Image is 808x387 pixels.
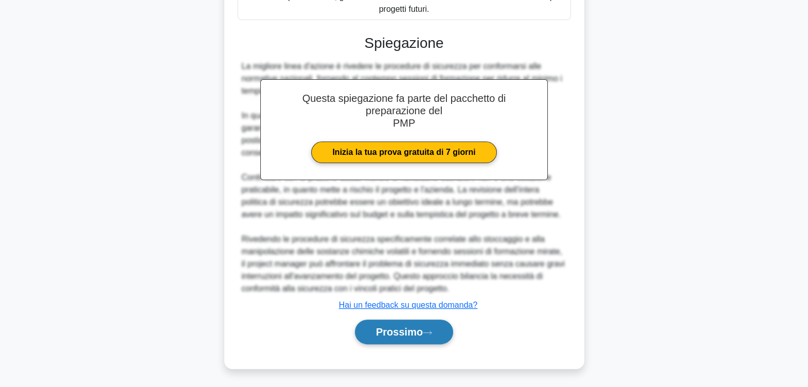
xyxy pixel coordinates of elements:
button: Prossimo [355,320,453,344]
a: Hai un feedback su questa domanda? [339,301,478,309]
h3: Spiegazione [244,34,565,52]
a: Inizia la tua prova gratuita di 7 giorni [311,142,496,163]
font: Prossimo [376,326,423,338]
div: La migliore linea d'azione è rivedere le procedure di sicurezza per conformarsi alle normative na... [242,60,567,295]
